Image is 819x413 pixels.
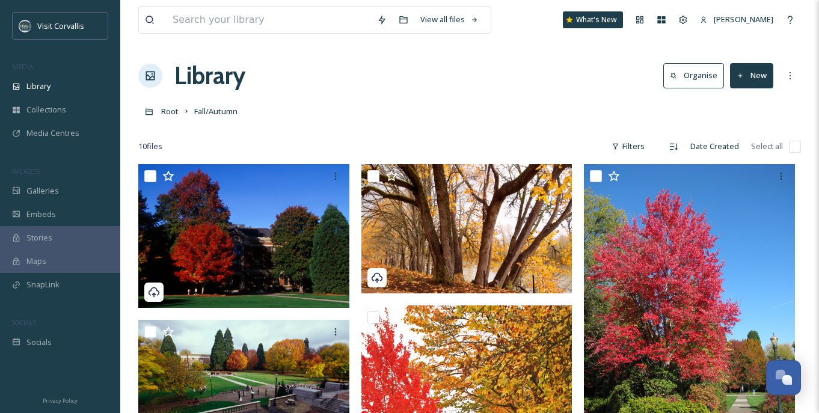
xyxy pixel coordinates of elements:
a: Privacy Policy [43,393,78,407]
span: Privacy Policy [43,397,78,405]
span: SnapLink [26,279,60,290]
a: Fall/Autumn [194,104,238,118]
span: Collections [26,104,66,115]
button: New [730,63,773,88]
span: Library [26,81,51,92]
span: Galleries [26,185,59,197]
a: [PERSON_NAME] [694,8,779,31]
a: Root [161,104,179,118]
span: SOCIALS [12,318,36,327]
div: Date Created [684,135,745,158]
img: FallColor-CorvallisOregon-MikeBergen-Credit-Share.jpg [361,164,572,293]
span: Visit Corvallis [37,20,84,31]
img: visit-corvallis-badge-dark-blue-orange%281%29.png [19,20,31,32]
span: WIDGETS [12,167,40,176]
a: View all files [414,8,485,31]
span: Root [161,106,179,117]
span: Stories [26,232,52,243]
span: Embeds [26,209,56,220]
span: Maps [26,255,46,267]
button: Open Chat [766,360,801,395]
button: Organise [663,63,724,88]
span: 10 file s [138,141,162,152]
a: Library [174,58,245,94]
span: [PERSON_NAME] [714,14,773,25]
input: Search your library [167,7,371,33]
img: FallColor2-CorvallisOregon-DennisWolverton-Credit-Share.jpg [138,164,349,308]
span: Fall/Autumn [194,106,238,117]
a: Organise [663,63,730,88]
span: MEDIA [12,62,33,71]
span: Media Centres [26,127,79,139]
a: What's New [563,11,623,28]
div: Filters [606,135,651,158]
span: Select all [751,141,783,152]
span: Socials [26,337,52,348]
